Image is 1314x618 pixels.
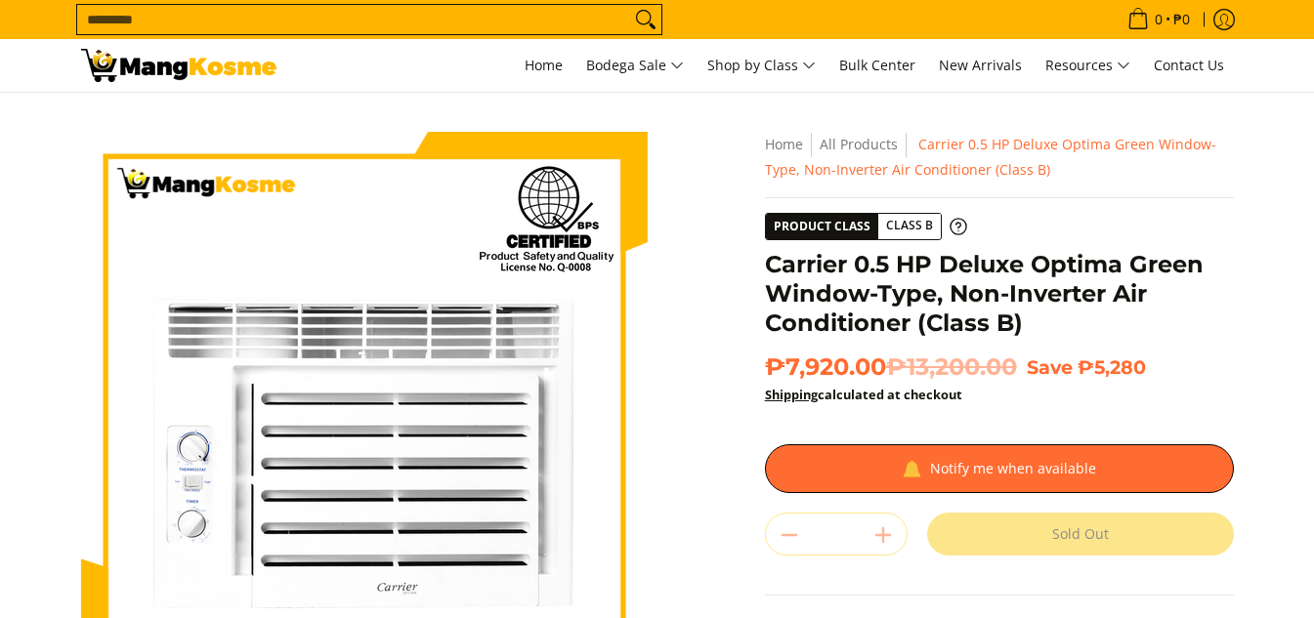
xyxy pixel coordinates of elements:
[1036,39,1140,92] a: Resources
[586,54,684,78] span: Bodega Sale
[829,39,925,92] a: Bulk Center
[878,214,941,238] span: Class B
[766,214,878,239] span: Product Class
[698,39,826,92] a: Shop by Class
[765,132,1234,183] nav: Breadcrumbs
[1152,13,1166,26] span: 0
[630,5,661,34] button: Search
[765,250,1234,338] h1: Carrier 0.5 HP Deluxe Optima Green Window-Type, Non-Inverter Air Conditioner (Class B)
[515,39,572,92] a: Home
[765,386,962,403] strong: calculated at checkout
[820,135,898,153] a: All Products
[1154,56,1224,74] span: Contact Us
[1045,54,1130,78] span: Resources
[839,56,915,74] span: Bulk Center
[765,386,818,403] a: Shipping
[525,56,563,74] span: Home
[707,54,816,78] span: Shop by Class
[1144,39,1234,92] a: Contact Us
[765,135,1216,179] span: Carrier 0.5 HP Deluxe Optima Green Window-Type, Non-Inverter Air Conditioner (Class B)
[1027,355,1073,379] span: Save
[886,352,1017,382] del: ₱13,200.00
[296,39,1234,92] nav: Main Menu
[765,213,967,240] a: Product Class Class B
[1122,9,1196,30] span: •
[765,352,1017,382] span: ₱7,920.00
[939,56,1022,74] span: New Arrivals
[929,39,1032,92] a: New Arrivals
[81,49,276,82] img: Carrier 0.5 HP Deluxe Optima Green Window-Type Aircon l Mang Kosme
[765,135,803,153] a: Home
[1170,13,1193,26] span: ₱0
[1078,355,1146,379] span: ₱5,280
[576,39,694,92] a: Bodega Sale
